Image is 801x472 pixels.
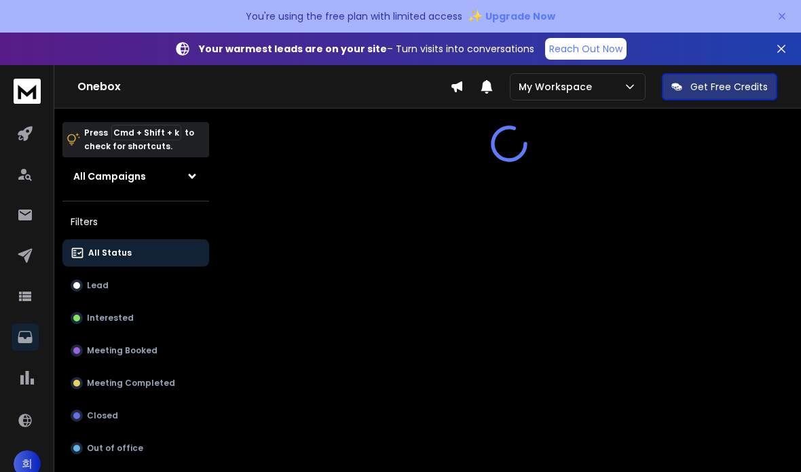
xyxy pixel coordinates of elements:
span: Cmd + Shift + k [111,125,181,140]
button: All Status [62,239,209,267]
p: Get Free Credits [690,80,768,94]
p: Out of office [87,443,143,454]
button: ✨Upgrade Now [468,3,555,30]
p: Meeting Completed [87,378,175,389]
p: My Workspace [519,80,597,94]
p: – Turn visits into conversations [199,42,534,56]
strong: Your warmest leads are on your site [199,42,387,56]
button: Get Free Credits [662,73,777,100]
button: All Campaigns [62,163,209,190]
span: Upgrade Now [485,9,555,23]
h1: All Campaigns [73,170,146,183]
p: You're using the free plan with limited access [246,9,462,23]
button: Lead [62,272,209,299]
h3: Filters [62,212,209,231]
button: Closed [62,402,209,429]
p: Closed [87,410,118,421]
button: Meeting Completed [62,370,209,397]
a: Reach Out Now [545,38,627,60]
button: Meeting Booked [62,337,209,364]
button: Out of office [62,435,209,462]
p: Reach Out Now [549,42,622,56]
p: Lead [87,280,109,291]
button: Interested [62,304,209,332]
p: Meeting Booked [87,345,157,356]
span: ✨ [468,7,483,26]
p: Press to check for shortcuts. [84,126,194,153]
img: logo [14,79,41,104]
p: Interested [87,313,134,323]
p: All Status [88,248,132,258]
h1: Onebox [77,79,450,95]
